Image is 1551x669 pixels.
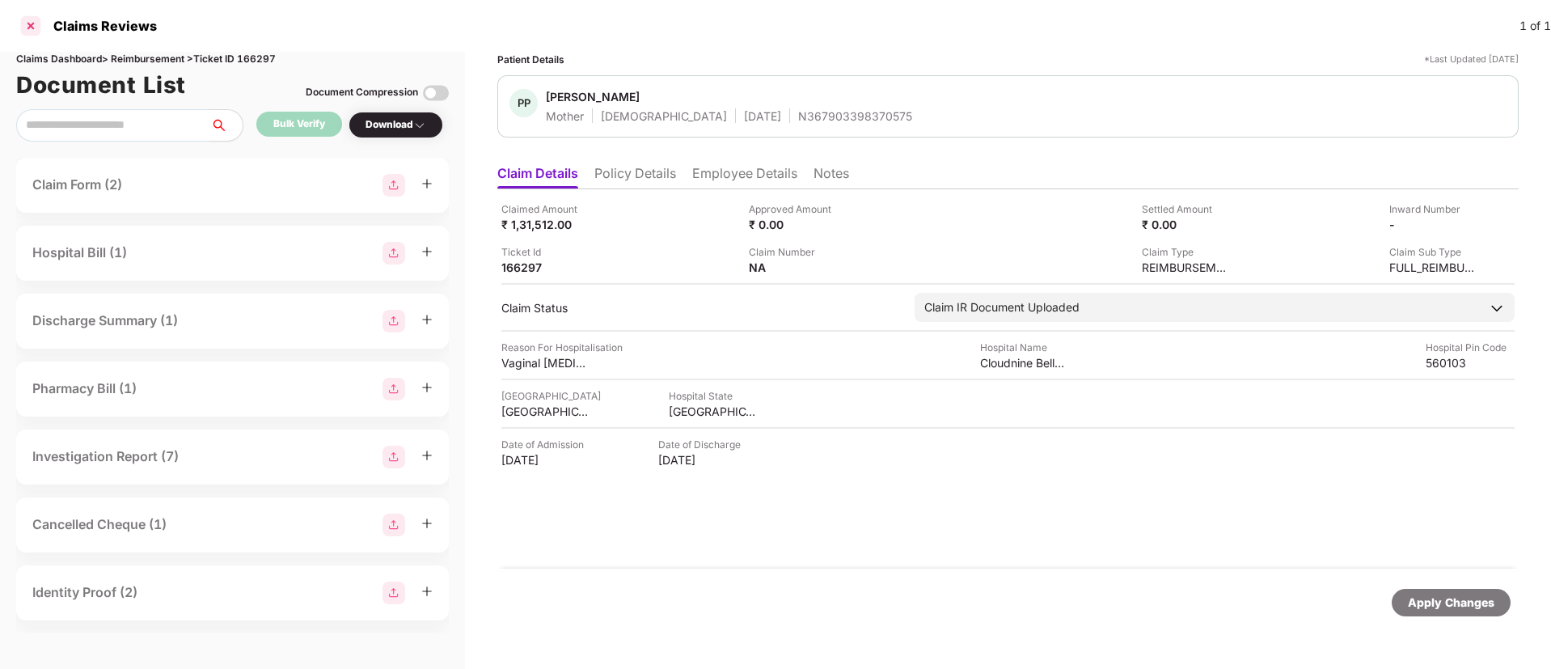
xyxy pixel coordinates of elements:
div: 560103 [1426,355,1515,370]
div: Document Compression [306,85,418,100]
div: Discharge Summary (1) [32,311,178,331]
img: svg+xml;base64,PHN2ZyBpZD0iR3JvdXBfMjg4MTMiIGRhdGEtbmFtZT0iR3JvdXAgMjg4MTMiIHhtbG5zPSJodHRwOi8vd3... [382,310,405,332]
div: [DATE] [658,452,747,468]
div: PP [509,89,538,117]
div: Hospital Bill (1) [32,243,127,263]
div: REIMBURSEMENT [1142,260,1231,275]
img: svg+xml;base64,PHN2ZyBpZD0iRHJvcGRvd24tMzJ4MzIiIHhtbG5zPSJodHRwOi8vd3d3LnczLm9yZy8yMDAwL3N2ZyIgd2... [413,119,426,132]
div: Bulk Verify [273,116,325,132]
div: Cancelled Cheque (1) [32,514,167,535]
img: svg+xml;base64,PHN2ZyBpZD0iR3JvdXBfMjg4MTMiIGRhdGEtbmFtZT0iR3JvdXAgMjg4MTMiIHhtbG5zPSJodHRwOi8vd3... [382,514,405,536]
div: Hospital Pin Code [1426,340,1515,355]
div: - [1389,217,1478,232]
div: Approved Amount [749,201,838,217]
span: plus [421,314,433,325]
div: Vaginal [MEDICAL_DATA] and [MEDICAL_DATA] repair [501,355,590,370]
div: [GEOGRAPHIC_DATA] [669,404,758,419]
li: Claim Details [497,165,578,188]
h1: Document List [16,67,186,103]
div: Identity Proof (2) [32,582,137,603]
img: downArrowIcon [1489,300,1505,316]
div: Date of Admission [501,437,590,452]
li: Notes [814,165,849,188]
li: Policy Details [594,165,676,188]
div: Claim Sub Type [1389,244,1478,260]
div: [DEMOGRAPHIC_DATA] [601,108,727,124]
img: svg+xml;base64,PHN2ZyBpZD0iR3JvdXBfMjg4MTMiIGRhdGEtbmFtZT0iR3JvdXAgMjg4MTMiIHhtbG5zPSJodHRwOi8vd3... [382,582,405,604]
div: 166297 [501,260,590,275]
div: Claimed Amount [501,201,590,217]
span: plus [421,382,433,393]
div: Claim Form (2) [32,175,122,195]
div: Claim Type [1142,244,1231,260]
span: plus [421,178,433,189]
div: Claim IR Document Uploaded [924,299,1080,316]
div: Apply Changes [1408,594,1494,612]
div: Ticket Id [501,244,590,260]
div: Mother [546,108,584,124]
span: plus [421,518,433,529]
span: plus [421,246,433,257]
div: Download [366,117,426,133]
div: Claim Status [501,300,898,315]
img: svg+xml;base64,PHN2ZyBpZD0iR3JvdXBfMjg4MTMiIGRhdGEtbmFtZT0iR3JvdXAgMjg4MTMiIHhtbG5zPSJodHRwOi8vd3... [382,446,405,468]
div: Claims Dashboard > Reimbursement > Ticket ID 166297 [16,52,449,67]
li: Employee Details [692,165,797,188]
button: search [209,109,243,142]
div: Inward Number [1389,201,1478,217]
div: Claim Number [749,244,838,260]
div: Cloudnine Bellandur [980,355,1069,370]
img: svg+xml;base64,PHN2ZyBpZD0iR3JvdXBfMjg4MTMiIGRhdGEtbmFtZT0iR3JvdXAgMjg4MTMiIHhtbG5zPSJodHRwOi8vd3... [382,242,405,265]
div: Settled Amount [1142,201,1231,217]
div: Reason For Hospitalisation [501,340,623,355]
div: Hospital Name [980,340,1069,355]
div: Claims Reviews [44,18,157,34]
div: Patient Details [497,52,564,67]
div: [DATE] [501,452,590,468]
img: svg+xml;base64,PHN2ZyBpZD0iVG9nZ2xlLTMyeDMyIiB4bWxucz0iaHR0cDovL3d3dy53My5vcmcvMjAwMC9zdmciIHdpZH... [423,80,449,106]
div: Hospital State [669,388,758,404]
div: ₹ 0.00 [749,217,838,232]
div: ₹ 1,31,512.00 [501,217,590,232]
div: [GEOGRAPHIC_DATA] [501,404,590,419]
div: 1 of 1 [1519,17,1551,35]
div: Investigation Report (7) [32,447,179,467]
div: Pharmacy Bill (1) [32,379,137,399]
div: N367903398370575 [798,108,912,124]
div: FULL_REIMBURSEMENT [1389,260,1478,275]
img: svg+xml;base64,PHN2ZyBpZD0iR3JvdXBfMjg4MTMiIGRhdGEtbmFtZT0iR3JvdXAgMjg4MTMiIHhtbG5zPSJodHRwOi8vd3... [382,174,405,197]
div: NA [749,260,838,275]
img: svg+xml;base64,PHN2ZyBpZD0iR3JvdXBfMjg4MTMiIGRhdGEtbmFtZT0iR3JvdXAgMjg4MTMiIHhtbG5zPSJodHRwOi8vd3... [382,378,405,400]
span: search [209,119,243,132]
div: ₹ 0.00 [1142,217,1231,232]
div: [GEOGRAPHIC_DATA] [501,388,601,404]
div: Date of Discharge [658,437,747,452]
div: [PERSON_NAME] [546,89,640,104]
span: plus [421,586,433,597]
div: *Last Updated [DATE] [1424,52,1519,67]
span: plus [421,450,433,461]
div: [DATE] [744,108,781,124]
